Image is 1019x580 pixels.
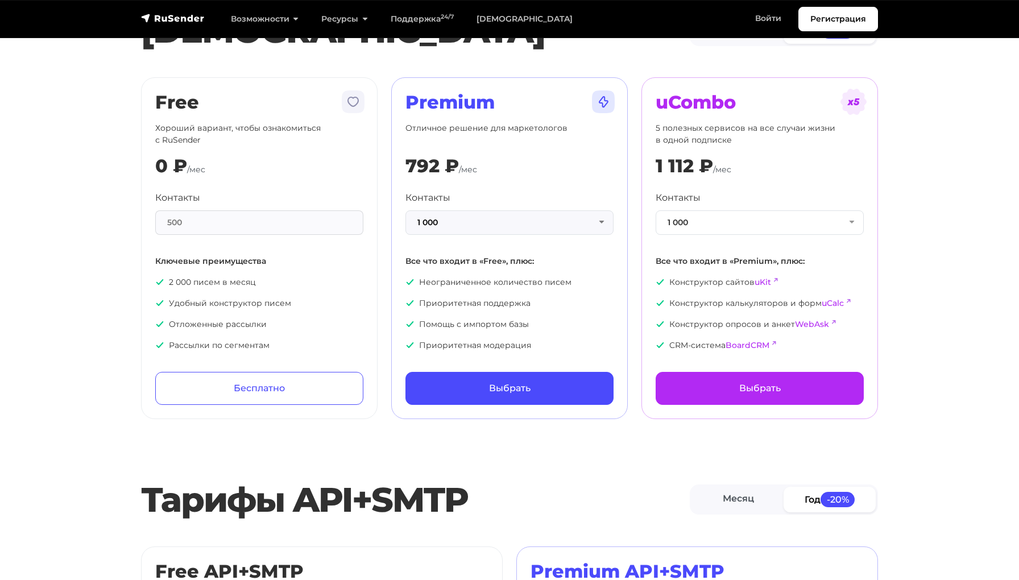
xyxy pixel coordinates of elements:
sup: 24/7 [441,13,454,20]
a: Месяц [692,487,784,512]
p: Неограниченное количество писем [405,276,614,288]
h2: Free [155,92,363,113]
p: 5 полезных сервисов на все случаи жизни в одной подписке [656,122,864,146]
p: Помощь с импортом базы [405,318,614,330]
h2: uCombo [656,92,864,113]
a: BoardCRM [726,340,769,350]
p: Конструктор сайтов [656,276,864,288]
p: 2 000 писем в месяц [155,276,363,288]
button: 1 000 [405,210,614,235]
img: tarif-premium.svg [590,88,617,115]
img: RuSender [141,13,205,24]
a: Выбрать [405,372,614,405]
label: Контакты [155,191,200,205]
a: Ресурсы [310,7,379,31]
img: icon-ok.svg [656,277,665,287]
div: 1 112 ₽ [656,155,713,177]
img: tarif-free.svg [339,88,367,115]
a: Регистрация [798,7,878,31]
a: Войти [744,7,793,30]
img: icon-ok.svg [656,320,665,329]
img: icon-ok.svg [405,299,415,308]
a: Выбрать [656,372,864,405]
img: icon-ok.svg [155,299,164,308]
button: 1 000 [656,210,864,235]
p: Все что входит в «Free», плюс: [405,255,614,267]
p: Конструктор опросов и анкет [656,318,864,330]
p: Рассылки по сегментам [155,339,363,351]
p: Ключевые преимущества [155,255,363,267]
p: CRM-система [656,339,864,351]
img: icon-ok.svg [656,299,665,308]
span: -20% [821,492,855,507]
p: Отложенные рассылки [155,318,363,330]
img: icon-ok.svg [405,341,415,350]
span: /мес [187,164,205,175]
div: 792 ₽ [405,155,459,177]
p: Приоритетная модерация [405,339,614,351]
a: Поддержка24/7 [379,7,465,31]
p: Все что входит в «Premium», плюс: [656,255,864,267]
p: Удобный конструктор писем [155,297,363,309]
h2: Premium [405,92,614,113]
img: icon-ok.svg [656,341,665,350]
img: icon-ok.svg [155,277,164,287]
img: icon-ok.svg [155,320,164,329]
p: Отличное решение для маркетологов [405,122,614,146]
a: WebAsk [795,319,829,329]
a: Бесплатно [155,372,363,405]
a: Год [784,487,876,512]
img: icon-ok.svg [405,277,415,287]
p: Конструктор калькуляторов и форм [656,297,864,309]
p: Хороший вариант, чтобы ознакомиться с RuSender [155,122,363,146]
a: Возможности [219,7,310,31]
a: uKit [755,277,771,287]
a: uCalc [822,298,844,308]
a: [DEMOGRAPHIC_DATA] [465,7,584,31]
span: /мес [713,164,731,175]
label: Контакты [656,191,701,205]
img: icon-ok.svg [405,320,415,329]
img: icon-ok.svg [155,341,164,350]
div: 0 ₽ [155,155,187,177]
label: Контакты [405,191,450,205]
span: /мес [459,164,477,175]
p: Приоритетная поддержка [405,297,614,309]
h2: Тарифы API+SMTP [141,479,690,520]
img: tarif-ucombo.svg [840,88,867,115]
